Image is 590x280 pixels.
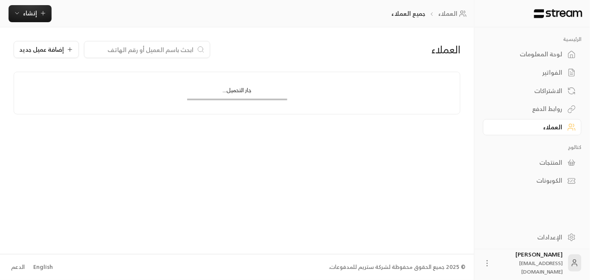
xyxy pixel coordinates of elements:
span: إضافة عميل جديد [19,47,64,52]
div: المنتجات [494,158,562,167]
input: ابحث باسم العميل أو رقم الهاتف [90,45,194,54]
button: إضافة عميل جديد [14,41,79,58]
div: العملاء [494,123,562,131]
a: الفواتير [483,64,581,81]
p: كتالوج [483,144,581,151]
div: الإعدادات [494,233,562,242]
div: الكوبونات [494,176,562,185]
a: الدعم [9,260,28,275]
div: © 2025 جميع الحقوق محفوظة لشركة ستريم للمدفوعات. [329,263,466,271]
div: الفواتير [494,68,562,77]
div: لوحة المعلومات [494,50,562,58]
p: الرئيسية [483,36,581,43]
a: العملاء [438,9,469,18]
div: الاشتراكات [494,87,562,95]
img: Logo [533,9,583,18]
a: المنتجات [483,154,581,171]
p: جميع العملاء [392,9,425,18]
div: English [33,263,53,271]
div: العملاء [317,43,460,56]
div: روابط الدفع [494,105,562,113]
a: الكوبونات [483,172,581,189]
span: إنشاء [23,8,37,18]
a: لوحة المعلومات [483,46,581,63]
div: جار التحميل... [187,86,287,99]
a: روابط الدفع [483,101,581,117]
span: [EMAIL_ADDRESS][DOMAIN_NAME] [519,259,563,276]
a: الاشتراكات [483,82,581,99]
nav: breadcrumb [392,9,470,18]
div: [PERSON_NAME] [497,250,563,276]
a: الإعدادات [483,229,581,245]
a: العملاء [483,119,581,136]
button: إنشاء [9,5,52,22]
